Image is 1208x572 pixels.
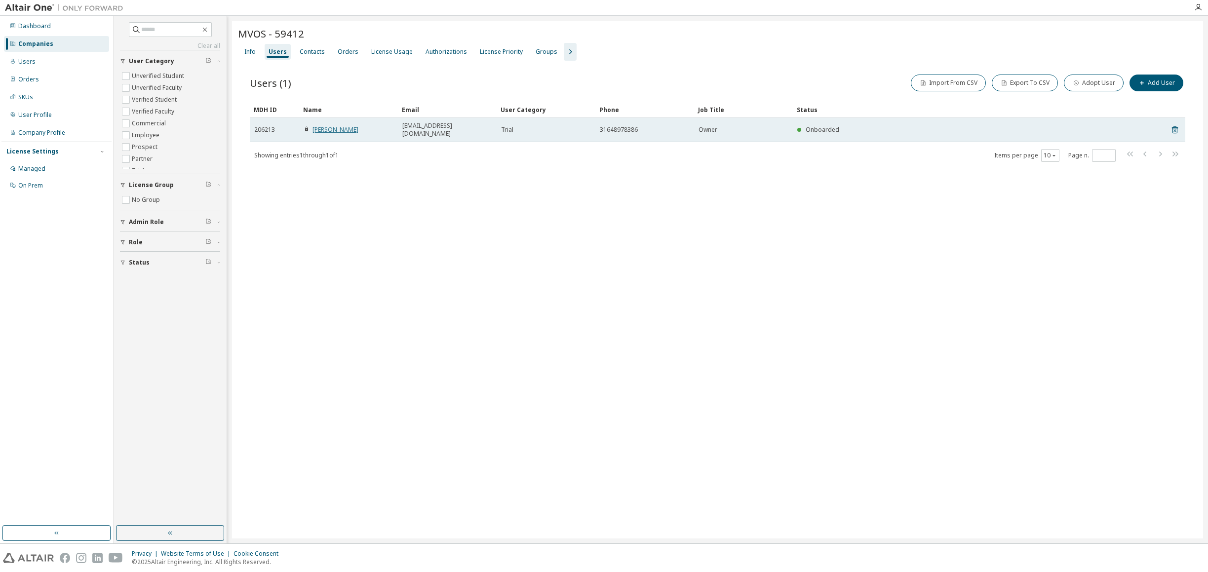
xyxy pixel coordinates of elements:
button: Import From CSV [911,75,986,91]
span: Users (1) [250,76,291,90]
div: Dashboard [18,22,51,30]
span: Admin Role [129,218,164,226]
img: facebook.svg [60,553,70,563]
img: Altair One [5,3,128,13]
img: instagram.svg [76,553,86,563]
label: Prospect [132,141,159,153]
span: Page n. [1068,149,1116,162]
div: Groups [536,48,557,56]
div: Job Title [698,102,789,117]
span: User Category [129,57,174,65]
button: Role [120,231,220,253]
span: Trial [501,126,513,134]
div: Authorizations [426,48,467,56]
div: Users [269,48,287,56]
div: License Usage [371,48,413,56]
div: Privacy [132,550,161,558]
div: MDH ID [254,102,295,117]
button: License Group [120,174,220,196]
span: Clear filter [205,218,211,226]
span: 206213 [254,126,275,134]
div: Users [18,58,36,66]
button: User Category [120,50,220,72]
div: Managed [18,165,45,173]
div: Name [303,102,394,117]
span: Status [129,259,150,267]
span: 31648978386 [600,126,638,134]
div: Orders [18,76,39,83]
div: Info [244,48,256,56]
div: Phone [599,102,690,117]
div: Email [402,102,493,117]
button: Admin Role [120,211,220,233]
span: Clear filter [205,181,211,189]
div: On Prem [18,182,43,190]
div: Companies [18,40,53,48]
label: Verified Student [132,94,179,106]
div: Cookie Consent [234,550,284,558]
span: Items per page [994,149,1059,162]
div: Orders [338,48,358,56]
button: Adopt User [1064,75,1124,91]
label: Employee [132,129,161,141]
img: linkedin.svg [92,553,103,563]
label: Unverified Student [132,70,186,82]
div: SKUs [18,93,33,101]
span: Role [129,238,143,246]
button: 10 [1044,152,1057,159]
label: Partner [132,153,155,165]
div: License Priority [480,48,523,56]
div: User Profile [18,111,52,119]
span: License Group [129,181,174,189]
div: User Category [501,102,591,117]
div: Website Terms of Use [161,550,234,558]
label: Trial [132,165,146,177]
a: Clear all [120,42,220,50]
span: Clear filter [205,57,211,65]
div: Contacts [300,48,325,56]
label: No Group [132,194,162,206]
div: License Settings [6,148,59,155]
img: youtube.svg [109,553,123,563]
label: Commercial [132,117,168,129]
label: Verified Faculty [132,106,176,117]
a: [PERSON_NAME] [312,125,358,134]
button: Export To CSV [992,75,1058,91]
p: © 2025 Altair Engineering, Inc. All Rights Reserved. [132,558,284,566]
span: Clear filter [205,259,211,267]
span: MVOS - 59412 [238,27,304,40]
button: Add User [1130,75,1183,91]
div: Status [797,102,1126,117]
span: Showing entries 1 through 1 of 1 [254,151,339,159]
img: altair_logo.svg [3,553,54,563]
span: Onboarded [806,125,839,134]
div: Company Profile [18,129,65,137]
span: [EMAIL_ADDRESS][DOMAIN_NAME] [402,122,492,138]
span: Owner [699,126,717,134]
label: Unverified Faculty [132,82,184,94]
span: Clear filter [205,238,211,246]
button: Status [120,252,220,273]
